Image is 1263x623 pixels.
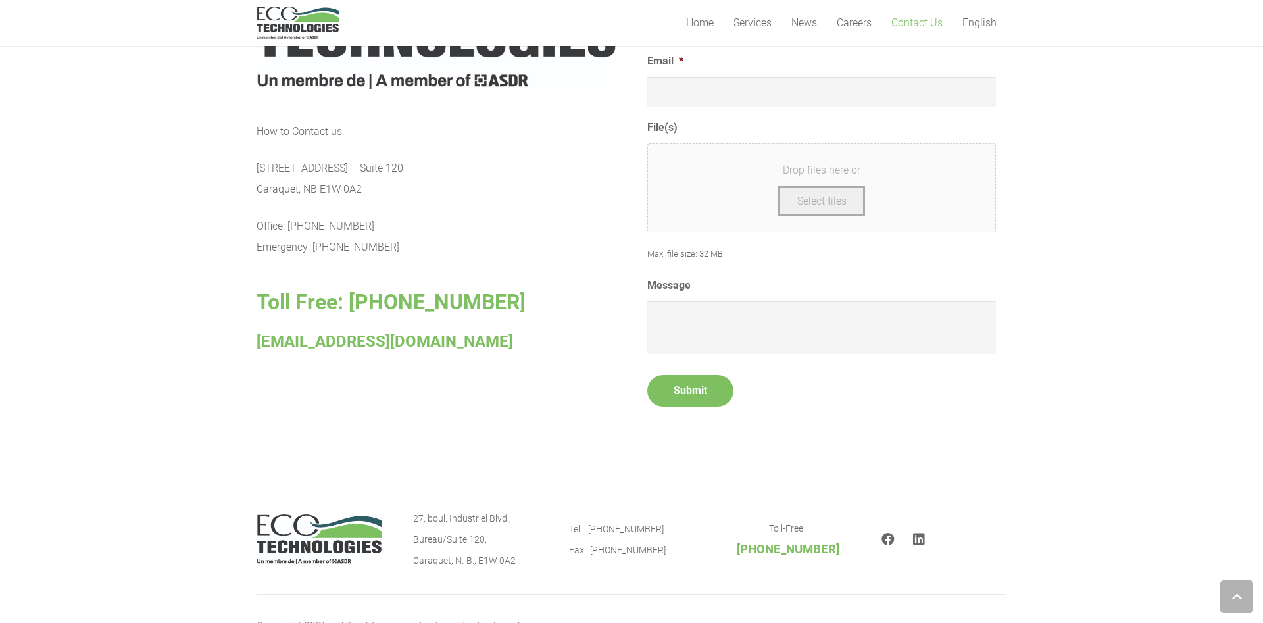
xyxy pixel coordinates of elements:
span: Home [686,16,714,29]
a: Back to top [1220,580,1253,613]
span: Careers [837,16,872,29]
span: English [962,16,997,29]
label: Email [647,55,683,68]
span: Max. file size: 32 MB. [647,238,735,259]
span: Contact Us [891,16,943,29]
p: [STREET_ADDRESS] – Suite 120 Caraquet, NB E1W 0A2 [257,158,616,200]
span: [PHONE_NUMBER] [737,542,839,557]
span: Services [733,16,772,29]
span: News [791,16,817,29]
p: Office: [PHONE_NUMBER] Emergency: [PHONE_NUMBER] [257,216,616,258]
a: LinkedIn [913,533,925,546]
label: File(s) [647,121,678,135]
span: Toll Free: [PHONE_NUMBER] [257,289,526,314]
p: Tel. : [PHONE_NUMBER] Fax : [PHONE_NUMBER] [569,518,694,561]
span: Drop files here or [664,160,979,181]
a: Facebook [881,533,895,546]
label: Message [647,279,691,293]
button: select files, file(s) [778,186,866,216]
a: logo_EcoTech_ASDR_RGB [257,7,339,39]
input: Submit [647,375,733,407]
p: 27, boul. Industriel Blvd., Bureau/Suite 120, Caraquet, N.-B., E1W 0A2 [413,508,538,571]
p: How to Contact us: [257,121,616,142]
p: Toll-Free : [726,518,851,561]
span: [EMAIL_ADDRESS][DOMAIN_NAME] [257,332,513,351]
